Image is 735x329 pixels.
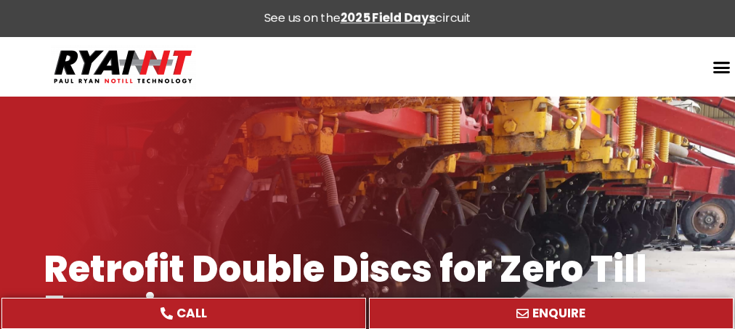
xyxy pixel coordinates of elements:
a: ENQUIRE [369,298,734,329]
h1: Retrofit Double Discs for Zero Till Farming [44,249,691,329]
img: Ryan NT logo [51,44,196,89]
span: CALL [176,307,207,320]
div: Menu Toggle [707,53,735,81]
span: ENQUIRE [532,307,585,320]
a: CALL [1,298,366,329]
a: 2025 Field Days [341,9,436,26]
div: See us on the circuit [264,10,471,26]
